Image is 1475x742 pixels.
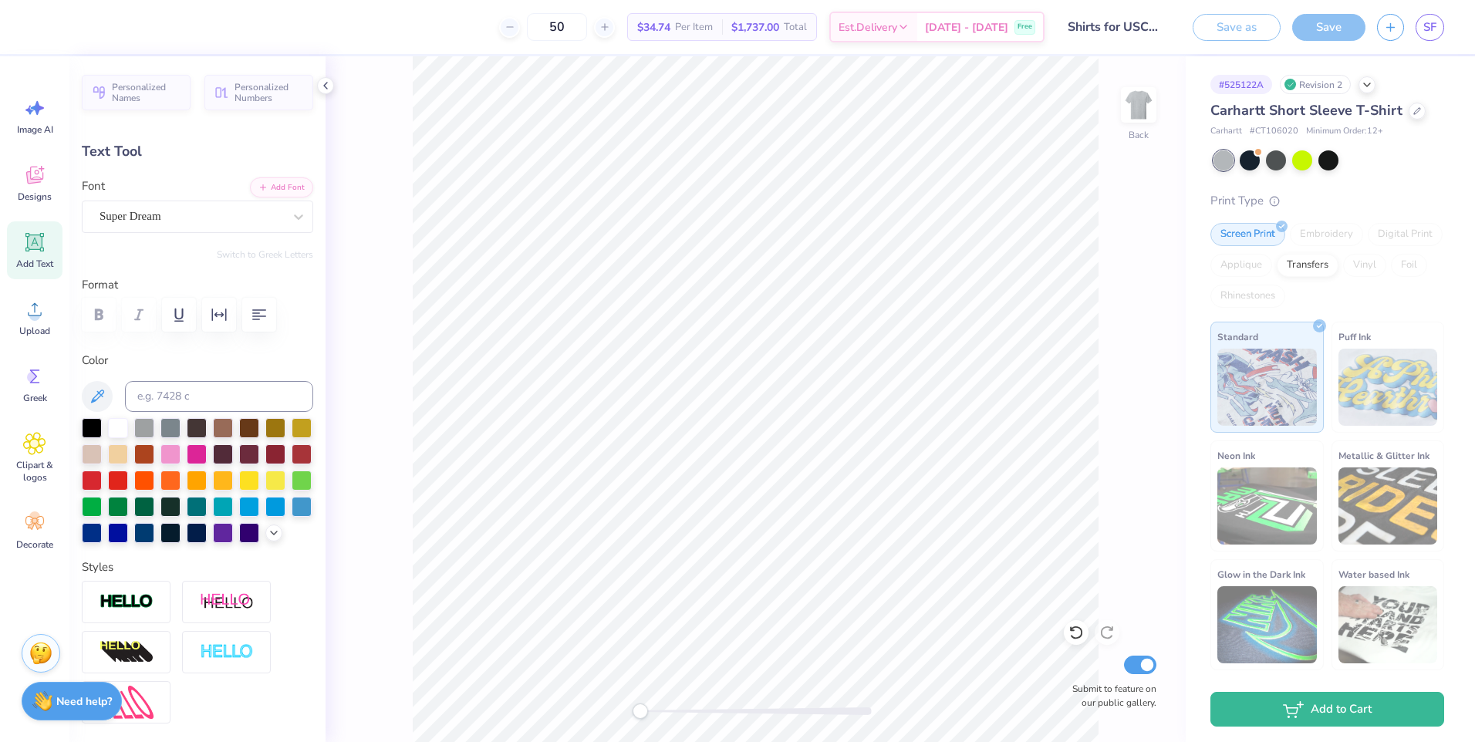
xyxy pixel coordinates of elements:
label: Color [82,352,313,369]
div: Vinyl [1343,254,1386,277]
span: Standard [1217,329,1258,345]
span: Per Item [675,19,713,35]
span: Total [784,19,807,35]
strong: Need help? [56,694,112,709]
span: Clipart & logos [9,459,60,484]
div: Transfers [1277,254,1338,277]
span: Image AI [17,123,53,136]
span: SF [1423,19,1436,36]
button: Switch to Greek Letters [217,248,313,261]
span: $34.74 [637,19,670,35]
div: Applique [1210,254,1272,277]
div: Revision 2 [1280,75,1351,94]
img: Puff Ink [1338,349,1438,426]
span: Carhartt Short Sleeve T-Shirt [1210,101,1402,120]
span: Decorate [16,538,53,551]
img: Standard [1217,349,1317,426]
button: Personalized Names [82,75,191,110]
div: Print Type [1210,192,1444,210]
label: Styles [82,558,113,576]
span: Metallic & Glitter Ink [1338,447,1429,464]
span: Add Text [16,258,53,270]
div: Rhinestones [1210,285,1285,308]
label: Format [82,276,313,294]
img: 3D Illusion [100,640,154,665]
img: Neon Ink [1217,467,1317,545]
span: Minimum Order: 12 + [1306,125,1383,138]
div: Text Tool [82,141,313,162]
img: Metallic & Glitter Ink [1338,467,1438,545]
a: SF [1416,14,1444,41]
img: Stroke [100,593,154,611]
input: Untitled Design [1056,12,1170,42]
span: Est. Delivery [839,19,897,35]
div: # 525122A [1210,75,1272,94]
span: Neon Ink [1217,447,1255,464]
img: Back [1123,89,1154,120]
label: Submit to feature on our public gallery. [1064,682,1156,710]
img: Glow in the Dark Ink [1217,586,1317,663]
img: Negative Space [200,643,254,661]
span: $1,737.00 [731,19,779,35]
input: – – [527,13,587,41]
img: Water based Ink [1338,586,1438,663]
img: Shadow [200,592,254,612]
button: Add Font [250,177,313,197]
div: Foil [1391,254,1427,277]
button: Personalized Numbers [204,75,313,110]
div: Screen Print [1210,223,1285,246]
img: Free Distort [100,686,154,719]
span: Designs [18,191,52,203]
span: Free [1018,22,1032,32]
span: Glow in the Dark Ink [1217,566,1305,582]
div: Back [1129,128,1149,142]
span: Water based Ink [1338,566,1409,582]
span: # CT106020 [1250,125,1298,138]
span: Personalized Numbers [235,82,304,103]
span: [DATE] - [DATE] [925,19,1008,35]
span: Greek [23,392,47,404]
div: Digital Print [1368,223,1443,246]
label: Font [82,177,105,195]
span: Carhartt [1210,125,1242,138]
span: Personalized Names [112,82,181,103]
input: e.g. 7428 c [125,381,313,412]
button: Add to Cart [1210,692,1444,727]
div: Embroidery [1290,223,1363,246]
div: Accessibility label [633,703,648,719]
span: Puff Ink [1338,329,1371,345]
span: Upload [19,325,50,337]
